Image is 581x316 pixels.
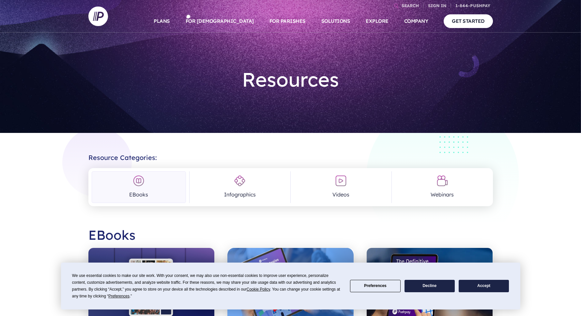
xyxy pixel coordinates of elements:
[234,175,246,187] img: Infographics Icon
[459,280,509,293] button: Accept
[88,222,493,248] h2: EBooks
[133,175,145,187] img: EBooks Icon
[395,171,489,203] a: Webinars
[436,175,448,187] img: Webinars Icon
[92,171,186,203] a: EBooks
[404,10,428,33] a: COMPANY
[247,287,270,292] span: Cookie Policy
[269,10,306,33] a: FOR PARISHES
[88,149,493,162] h2: Resource Categories:
[335,175,347,187] img: Videos Icon
[61,263,520,309] div: Cookie Consent Prompt
[72,272,342,300] div: We use essential cookies to make our site work. With your consent, we may also use non-essential ...
[294,171,388,203] a: Videos
[193,171,287,203] a: Infographics
[444,14,493,28] a: GET STARTED
[195,63,387,96] h1: Resources
[186,10,254,33] a: FOR [DEMOGRAPHIC_DATA]
[154,10,170,33] a: PLANS
[321,10,350,33] a: SOLUTIONS
[108,294,130,298] span: Preferences
[350,280,400,293] button: Preferences
[366,10,389,33] a: EXPLORE
[405,280,455,293] button: Decline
